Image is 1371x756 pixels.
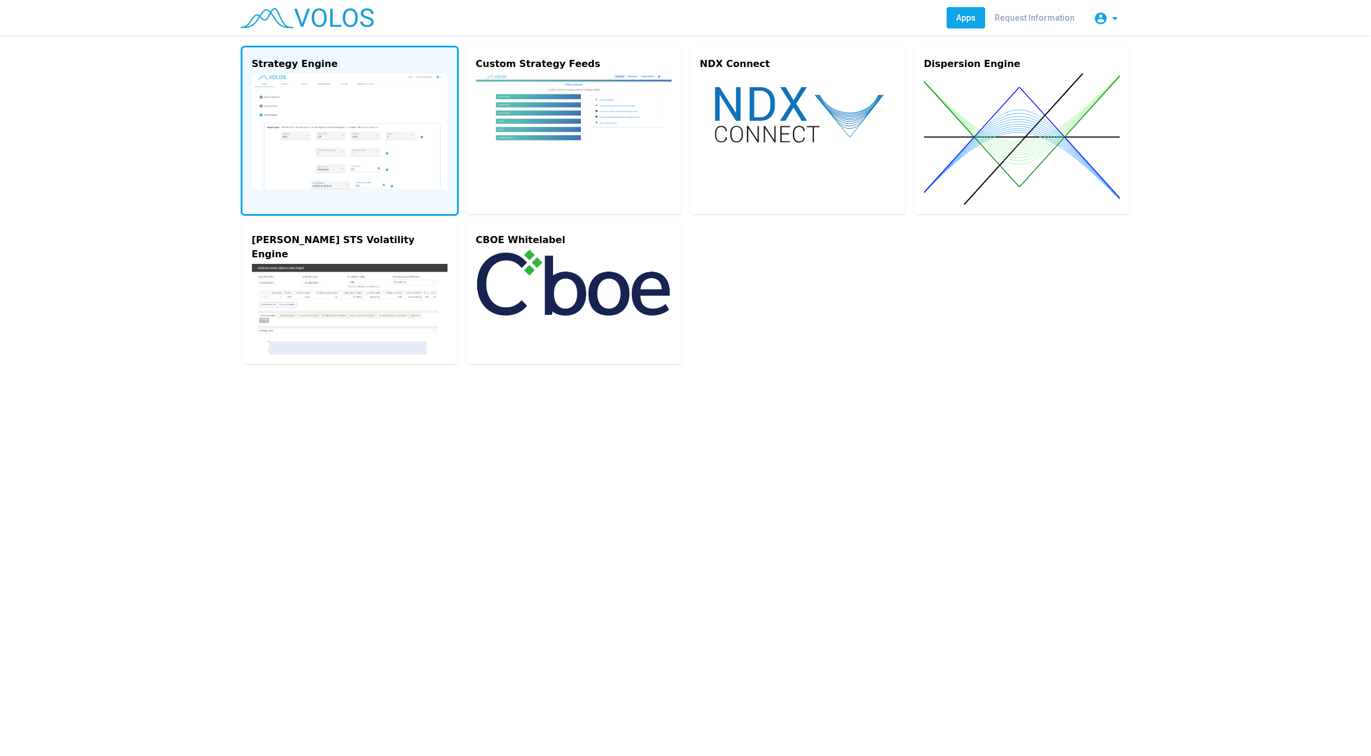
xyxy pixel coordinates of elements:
[1094,11,1108,25] mat-icon: account_circle
[985,7,1084,28] a: Request Information
[924,74,1120,205] img: dispersion.svg
[252,233,448,261] div: [PERSON_NAME] STS Volatility Engine
[476,233,672,247] div: CBOE Whitelabel
[252,74,448,189] img: strategy-engine.png
[476,57,672,71] div: Custom Strategy Feeds
[700,57,896,71] div: NDX Connect
[1108,11,1122,25] mat-icon: arrow_drop_down
[476,250,672,316] img: cboe-logo.png
[995,13,1075,23] span: Request Information
[476,74,672,167] img: custom.png
[252,264,448,355] img: gs-engine.png
[956,13,976,23] span: Apps
[947,7,985,28] a: Apps
[700,74,896,155] img: ndx-connect.svg
[924,57,1120,71] div: Dispersion Engine
[252,57,448,71] div: Strategy Engine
